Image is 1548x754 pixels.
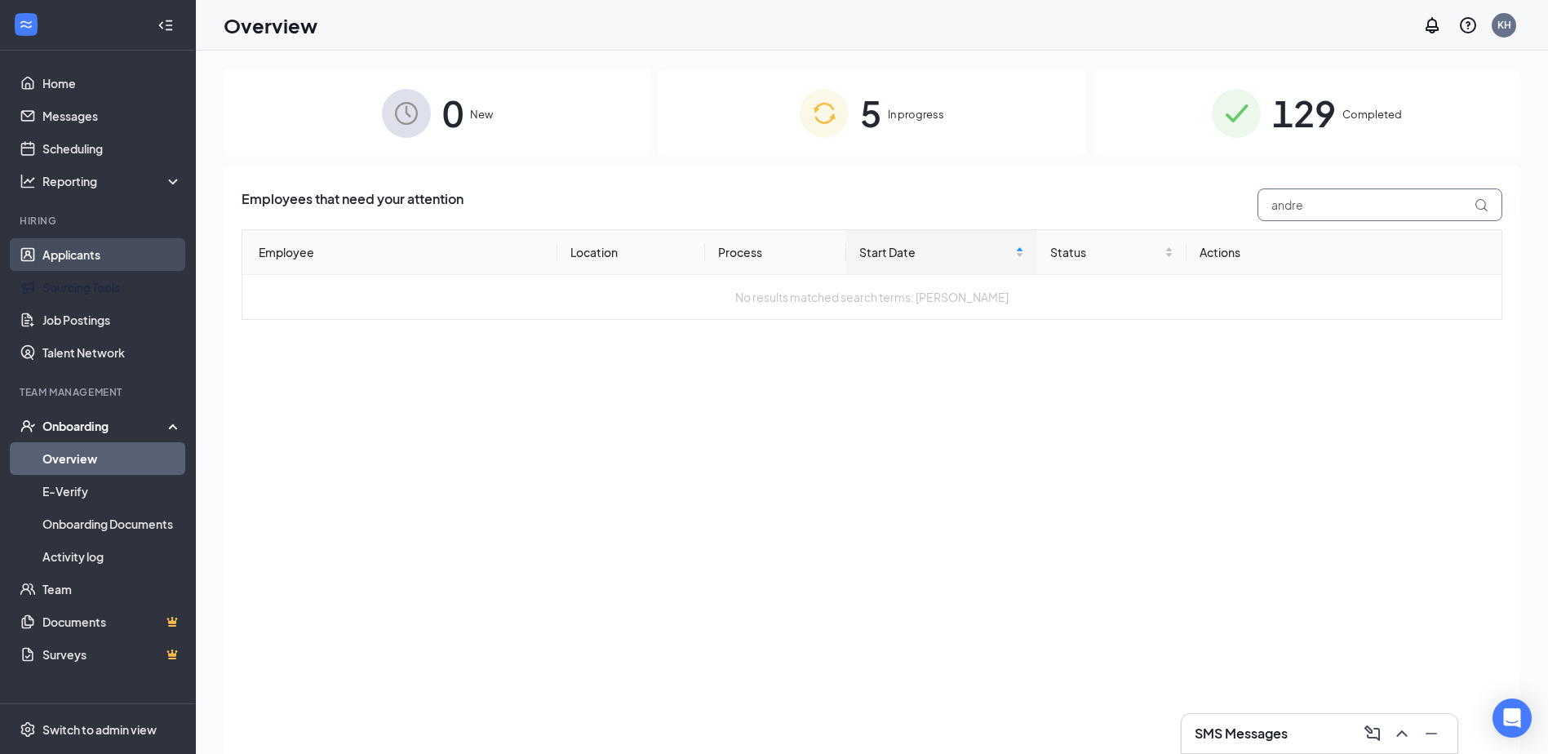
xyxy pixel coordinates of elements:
input: Search by Name, Job Posting, or Process [1257,188,1502,221]
svg: WorkstreamLogo [18,16,34,33]
svg: ComposeMessage [1363,724,1382,743]
svg: Analysis [20,173,36,189]
button: ComposeMessage [1359,721,1386,747]
div: Hiring [20,214,179,228]
svg: Settings [20,721,36,738]
svg: Notifications [1422,16,1442,35]
a: Talent Network [42,336,182,369]
h3: SMS Messages [1195,725,1288,743]
span: Status [1050,243,1161,261]
button: Minimize [1418,721,1444,747]
div: Team Management [20,385,179,399]
svg: Minimize [1422,724,1441,743]
th: Process [705,230,846,275]
a: Overview [42,442,182,475]
div: KH [1497,18,1511,32]
a: Activity log [42,540,182,573]
a: Home [42,67,182,100]
a: E-Verify [42,475,182,508]
th: Status [1037,230,1187,275]
svg: ChevronUp [1392,724,1412,743]
span: Employees that need your attention [242,188,464,221]
a: Team [42,573,182,605]
a: Applicants [42,238,182,271]
span: 0 [442,85,464,141]
th: Employee [242,230,557,275]
a: Scheduling [42,132,182,165]
span: In progress [888,106,944,122]
span: 129 [1272,85,1336,141]
div: Reporting [42,173,183,189]
div: Open Intercom Messenger [1493,699,1532,738]
a: Sourcing Tools [42,271,182,304]
a: SurveysCrown [42,638,182,671]
th: Actions [1187,230,1501,275]
button: ChevronUp [1389,721,1415,747]
span: 5 [860,85,881,141]
a: Onboarding Documents [42,508,182,540]
span: Completed [1342,106,1402,122]
svg: UserCheck [20,418,36,434]
a: DocumentsCrown [42,605,182,638]
span: New [470,106,493,122]
div: Onboarding [42,418,168,434]
td: No results matched search terms: [PERSON_NAME] [242,275,1501,319]
span: Start Date [859,243,1012,261]
th: Location [557,230,705,275]
a: Messages [42,100,182,132]
div: Switch to admin view [42,721,157,738]
a: Job Postings [42,304,182,336]
svg: Collapse [157,17,174,33]
svg: QuestionInfo [1458,16,1478,35]
h1: Overview [224,11,317,39]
